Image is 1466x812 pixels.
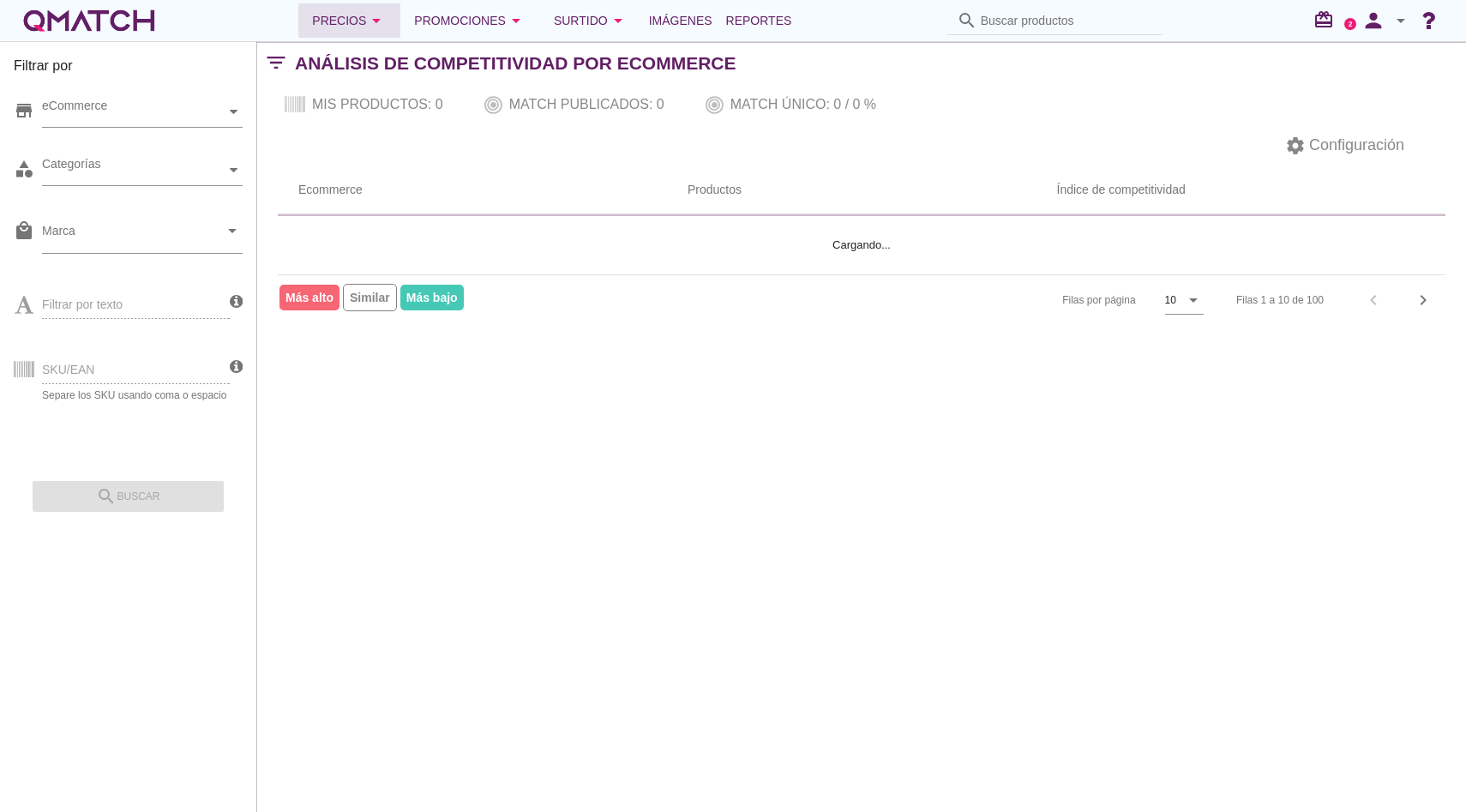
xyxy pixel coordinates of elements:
[14,56,243,83] h3: Filtrar por
[891,275,1204,325] div: Filas por página
[1183,290,1204,310] i: arrow_drop_down
[649,10,712,31] span: Imágenes
[400,3,540,38] button: Promociones
[1356,9,1391,33] i: person
[719,3,799,38] a: Reportes
[1349,20,1353,27] text: 2
[279,285,339,310] span: Más alto
[343,284,397,311] span: Similar
[554,10,628,31] div: Surtido
[14,220,34,241] i: local_mall
[608,10,628,31] i: arrow_drop_down
[257,63,295,63] i: filter_list
[1271,130,1418,161] button: Configuración
[1408,285,1439,316] button: Next page
[298,3,400,38] button: Precios
[1236,292,1324,308] div: Filas 1 a 10 de 100
[1306,134,1404,157] span: Configuración
[981,7,1152,34] input: Buscar productos
[222,220,243,241] i: arrow_drop_down
[642,3,719,38] a: Imágenes
[1165,292,1176,308] div: 10
[14,159,34,179] i: category
[375,237,1349,254] p: Cargando...
[796,166,1445,214] th: Índice de competitividad: Not sorted.
[278,166,667,214] th: Ecommerce: Not sorted.
[506,10,526,31] i: arrow_drop_down
[21,3,158,38] a: white-qmatch-logo
[726,10,792,31] span: Reportes
[667,166,796,214] th: Productos: Not sorted.
[1313,9,1341,30] i: redeem
[414,10,526,31] div: Promociones
[1413,290,1433,310] i: chevron_right
[1285,135,1306,156] i: settings
[366,10,387,31] i: arrow_drop_down
[295,50,736,77] h2: Análisis de competitividad por Ecommerce
[1391,10,1411,31] i: arrow_drop_down
[400,285,464,310] span: Más bajo
[312,10,387,31] div: Precios
[540,3,642,38] button: Surtido
[1344,18,1356,30] a: 2
[957,10,977,31] i: search
[14,100,34,121] i: store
